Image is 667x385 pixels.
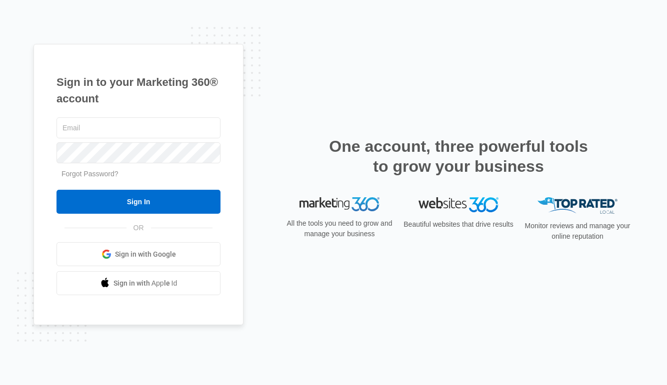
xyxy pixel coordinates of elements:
h2: One account, three powerful tools to grow your business [326,136,591,176]
p: Beautiful websites that drive results [402,219,514,230]
a: Sign in with Apple Id [56,271,220,295]
a: Sign in with Google [56,242,220,266]
input: Sign In [56,190,220,214]
p: All the tools you need to grow and manage your business [283,218,395,239]
span: Sign in with Google [115,249,176,260]
span: OR [126,223,151,233]
a: Forgot Password? [61,170,118,178]
img: Top Rated Local [537,197,617,214]
img: Marketing 360 [299,197,379,211]
p: Monitor reviews and manage your online reputation [521,221,633,242]
input: Email [56,117,220,138]
h1: Sign in to your Marketing 360® account [56,74,220,107]
span: Sign in with Apple Id [113,278,177,289]
img: Websites 360 [418,197,498,212]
